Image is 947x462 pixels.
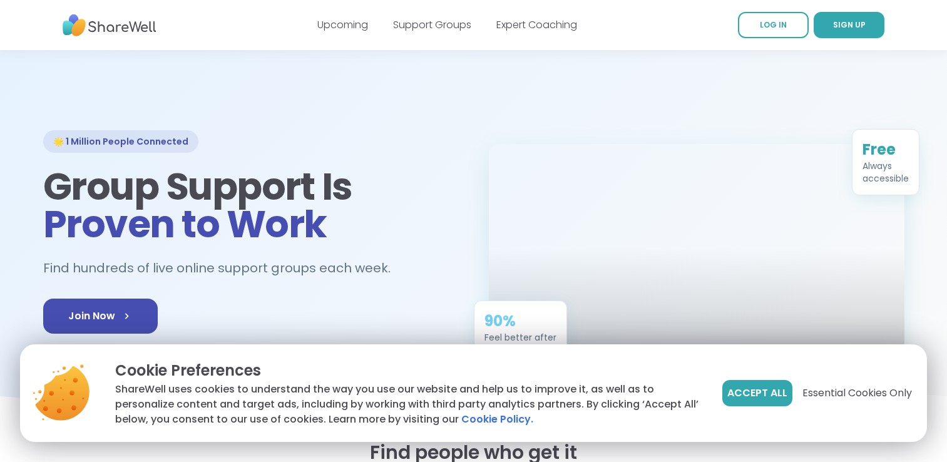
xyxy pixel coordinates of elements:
[722,380,792,406] button: Accept All
[43,258,404,279] h2: Find hundreds of live online support groups each week.
[738,12,809,38] a: LOG IN
[802,386,912,401] span: Essential Cookies Only
[317,18,368,32] a: Upcoming
[43,198,327,250] span: Proven to Work
[760,19,787,30] span: LOG IN
[63,8,156,43] img: ShareWell Nav Logo
[461,412,533,427] a: Cookie Policy.
[727,386,787,401] span: Accept All
[115,359,702,382] p: Cookie Preferences
[43,130,198,153] div: 🌟 1 Million People Connected
[68,309,133,324] span: Join Now
[496,18,577,32] a: Expert Coaching
[484,331,556,356] div: Feel better after just one session
[833,19,866,30] span: SIGN UP
[863,160,909,185] div: Always accessible
[814,12,884,38] a: SIGN UP
[484,311,556,331] div: 90%
[863,140,909,160] div: Free
[43,168,459,243] h1: Group Support Is
[43,299,158,334] a: Join Now
[115,382,702,427] p: ShareWell uses cookies to understand the way you use our website and help us to improve it, as we...
[393,18,471,32] a: Support Groups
